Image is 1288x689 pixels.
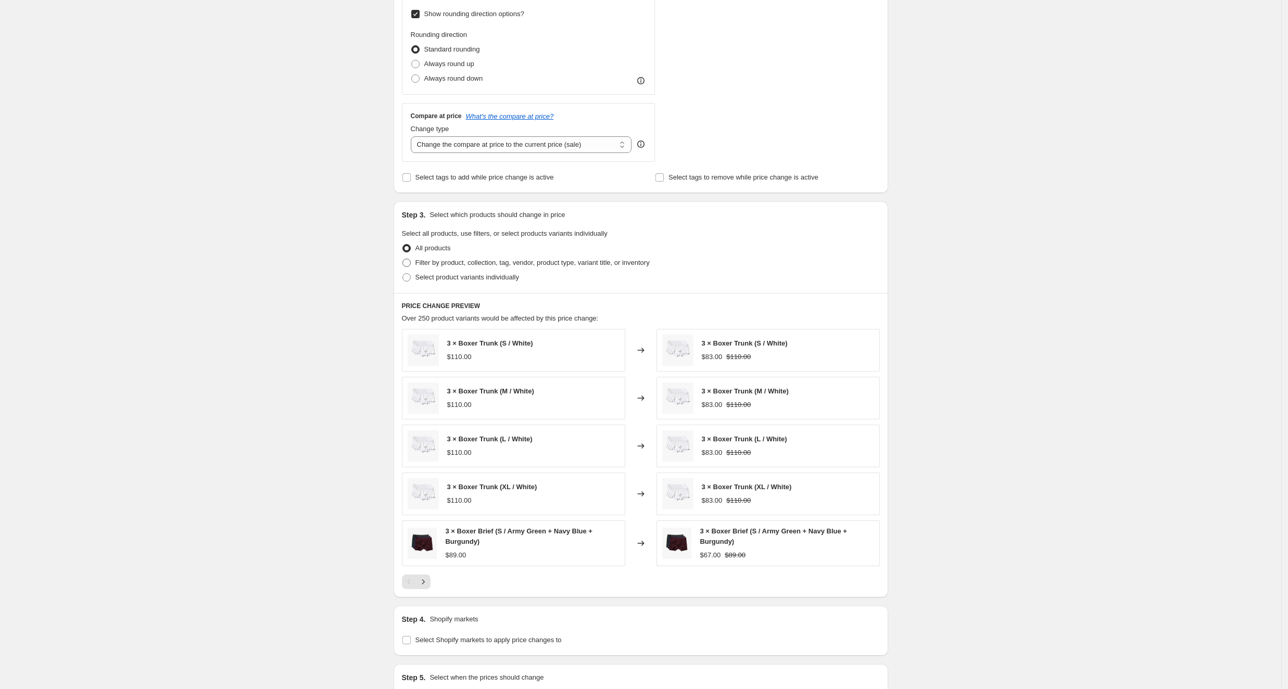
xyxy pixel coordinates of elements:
div: $83.00 [702,400,723,410]
p: Select which products should change in price [430,210,565,220]
img: 3-boxer-trunk-130307_80x.jpg [662,335,693,366]
span: Select Shopify markets to apply price changes to [415,636,562,644]
span: 3 × Boxer Trunk (XL / White) [702,483,792,491]
div: $83.00 [702,448,723,458]
span: Show rounding direction options? [424,10,524,18]
img: 3-boxer-trunk-130307_80x.jpg [408,382,439,414]
div: $83.00 [702,352,723,362]
span: 3 × Boxer Trunk (L / White) [447,435,533,443]
img: 3-boxer-brief-army-green-navy-blue-burgundy-cdlp-1_80x.jpg [662,528,692,559]
strike: $110.00 [726,352,751,362]
span: All products [415,244,451,252]
span: Always round down [424,74,483,82]
span: Standard rounding [424,45,480,53]
span: 3 × Boxer Trunk (S / White) [702,339,788,347]
img: 3-boxer-trunk-130307_80x.jpg [408,478,439,509]
span: 3 × Boxer Brief (S / Army Green + Navy Blue + Burgundy) [700,527,847,545]
div: help [636,139,646,149]
h2: Step 4. [402,614,426,624]
span: Select tags to add while price change is active [415,173,554,181]
span: Always round up [424,60,474,68]
img: 3-boxer-trunk-130307_80x.jpg [408,335,439,366]
img: 3-boxer-trunk-130307_80x.jpg [662,382,693,414]
img: 3-boxer-trunk-130307_80x.jpg [662,478,693,509]
span: 3 × Boxer Brief (S / Army Green + Navy Blue + Burgundy) [445,527,592,545]
span: 3 × Boxer Trunk (S / White) [447,339,533,347]
strike: $110.00 [726,495,751,506]
h2: Step 3. [402,210,426,220]
div: $83.00 [702,495,723,506]
img: 3-boxer-brief-army-green-navy-blue-burgundy-cdlp-1_80x.jpg [408,528,437,559]
span: 3 × Boxer Trunk (L / White) [702,435,787,443]
button: Next [416,575,431,589]
strike: $110.00 [726,400,751,410]
p: Select when the prices should change [430,672,544,683]
h2: Step 5. [402,672,426,683]
span: Change type [411,125,449,133]
strike: $110.00 [726,448,751,458]
strike: $89.00 [725,550,746,560]
span: Select product variants individually [415,273,519,281]
div: $110.00 [447,448,472,458]
span: Select tags to remove while price change is active [668,173,818,181]
img: 3-boxer-trunk-130307_80x.jpg [408,430,439,462]
span: Over 250 product variants would be affected by this price change: [402,314,599,322]
span: 3 × Boxer Trunk (M / White) [447,387,534,395]
p: Shopify markets [430,614,478,624]
span: 3 × Boxer Trunk (XL / White) [447,483,537,491]
h3: Compare at price [411,112,462,120]
div: $110.00 [447,400,472,410]
div: $110.00 [447,495,472,506]
span: 3 × Boxer Trunk (M / White) [702,387,789,395]
div: $67.00 [700,550,721,560]
h6: PRICE CHANGE PREVIEW [402,302,880,310]
span: Select all products, use filters, or select products variants individually [402,229,608,237]
nav: Pagination [402,575,431,589]
span: Filter by product, collection, tag, vendor, product type, variant title, or inventory [415,259,650,266]
img: 3-boxer-trunk-130307_80x.jpg [662,430,693,462]
button: What's the compare at price? [466,112,554,120]
div: $89.00 [445,550,466,560]
div: $110.00 [447,352,472,362]
span: Rounding direction [411,31,467,39]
